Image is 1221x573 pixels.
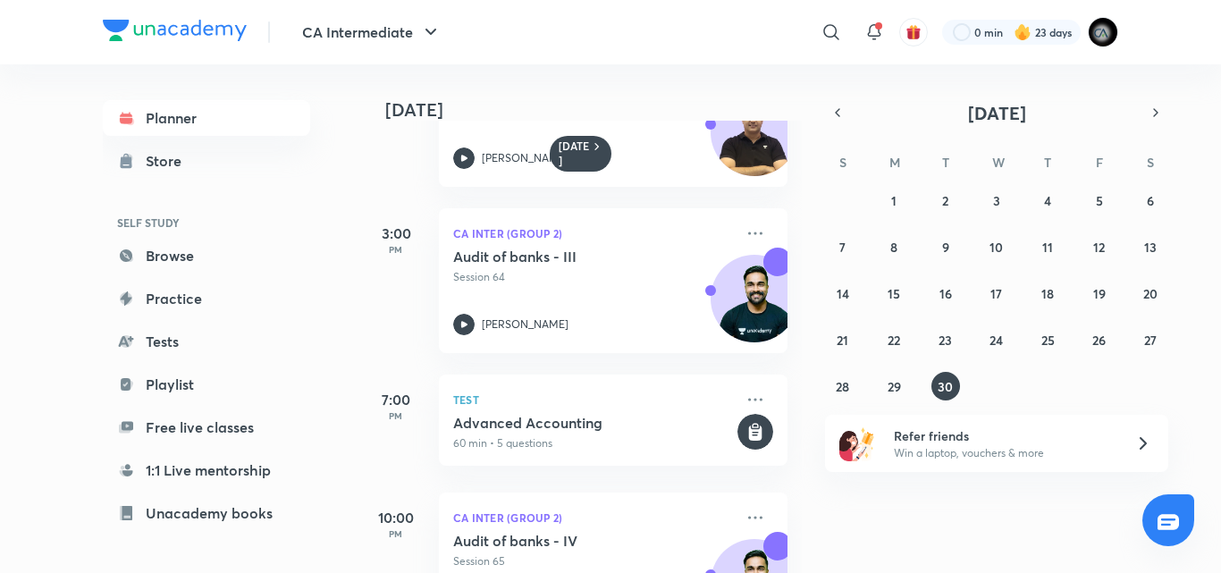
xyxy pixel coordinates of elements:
[1096,192,1103,209] abbr: September 5, 2025
[453,553,734,569] p: Session 65
[990,285,1002,302] abbr: September 17, 2025
[888,378,901,395] abbr: September 29, 2025
[890,239,897,256] abbr: September 8, 2025
[453,532,676,550] h5: Audit of banks - IV
[453,389,734,410] p: Test
[385,99,805,121] h4: [DATE]
[839,239,846,256] abbr: September 7, 2025
[894,426,1114,445] h6: Refer friends
[905,24,922,40] img: avatar
[103,452,310,488] a: 1:1 Live mentorship
[1085,232,1114,261] button: September 12, 2025
[899,18,928,46] button: avatar
[880,325,908,354] button: September 22, 2025
[291,14,452,50] button: CA Intermediate
[931,372,960,400] button: September 30, 2025
[829,325,857,354] button: September 21, 2025
[360,223,432,244] h5: 3:00
[453,248,676,265] h5: Audit of banks - III
[888,332,900,349] abbr: September 22, 2025
[453,414,734,432] h5: Advanced Accounting
[993,192,1000,209] abbr: September 3, 2025
[1042,239,1053,256] abbr: September 11, 2025
[1033,232,1062,261] button: September 11, 2025
[103,100,310,136] a: Planner
[1033,279,1062,308] button: September 18, 2025
[103,238,310,274] a: Browse
[891,192,897,209] abbr: September 1, 2025
[482,316,568,333] p: [PERSON_NAME]
[931,279,960,308] button: September 16, 2025
[103,143,310,179] a: Store
[982,186,1011,215] button: September 3, 2025
[1144,332,1157,349] abbr: September 27, 2025
[982,232,1011,261] button: September 10, 2025
[1136,325,1165,354] button: September 27, 2025
[453,223,734,244] p: CA Inter (Group 2)
[1136,279,1165,308] button: September 20, 2025
[1147,192,1154,209] abbr: September 6, 2025
[880,186,908,215] button: September 1, 2025
[942,154,949,171] abbr: Tuesday
[453,269,734,285] p: Session 64
[931,232,960,261] button: September 9, 2025
[1014,23,1032,41] img: streak
[839,426,875,461] img: referral
[982,325,1011,354] button: September 24, 2025
[1088,17,1118,47] img: poojita Agrawal
[1044,154,1051,171] abbr: Thursday
[712,98,797,184] img: Avatar
[103,20,247,46] a: Company Logo
[888,285,900,302] abbr: September 15, 2025
[559,139,590,168] h6: [DATE]
[1085,325,1114,354] button: September 26, 2025
[1096,154,1103,171] abbr: Friday
[1041,285,1054,302] abbr: September 18, 2025
[482,150,568,166] p: [PERSON_NAME]
[1044,192,1051,209] abbr: September 4, 2025
[103,367,310,402] a: Playlist
[931,186,960,215] button: September 2, 2025
[1143,285,1158,302] abbr: September 20, 2025
[938,378,953,395] abbr: September 30, 2025
[837,332,848,349] abbr: September 21, 2025
[103,207,310,238] h6: SELF STUDY
[942,192,948,209] abbr: September 2, 2025
[1033,186,1062,215] button: September 4, 2025
[989,239,1003,256] abbr: September 10, 2025
[889,154,900,171] abbr: Monday
[453,507,734,528] p: CA Inter (Group 2)
[1136,186,1165,215] button: September 6, 2025
[1136,232,1165,261] button: September 13, 2025
[939,285,952,302] abbr: September 16, 2025
[880,279,908,308] button: September 15, 2025
[982,279,1011,308] button: September 17, 2025
[1085,279,1114,308] button: September 19, 2025
[360,410,432,421] p: PM
[850,100,1143,125] button: [DATE]
[1092,332,1106,349] abbr: September 26, 2025
[103,495,310,531] a: Unacademy books
[1093,285,1106,302] abbr: September 19, 2025
[1033,325,1062,354] button: September 25, 2025
[1093,239,1105,256] abbr: September 12, 2025
[880,232,908,261] button: September 8, 2025
[1147,154,1154,171] abbr: Saturday
[712,265,797,350] img: Avatar
[931,325,960,354] button: September 23, 2025
[360,507,432,528] h5: 10:00
[103,409,310,445] a: Free live classes
[989,332,1003,349] abbr: September 24, 2025
[103,281,310,316] a: Practice
[360,244,432,255] p: PM
[829,232,857,261] button: September 7, 2025
[146,150,192,172] div: Store
[453,435,734,451] p: 60 min • 5 questions
[829,279,857,308] button: September 14, 2025
[942,239,949,256] abbr: September 9, 2025
[992,154,1005,171] abbr: Wednesday
[1144,239,1157,256] abbr: September 13, 2025
[968,101,1026,125] span: [DATE]
[1085,186,1114,215] button: September 5, 2025
[829,372,857,400] button: September 28, 2025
